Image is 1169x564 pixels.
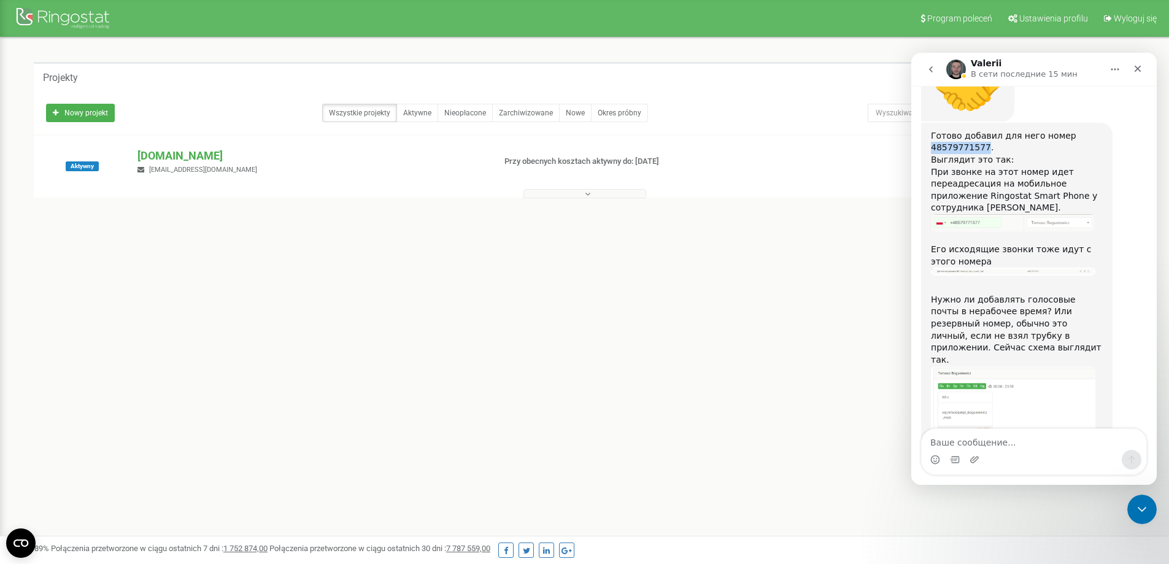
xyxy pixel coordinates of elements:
[19,402,29,412] button: Средство выбора эмодзи
[43,72,78,83] h5: Projekty
[210,397,230,417] button: Отправить сообщение…
[20,229,191,313] div: Нужно ли добавлять голосовые почты в нерабочее время? Или резервный номер, обычно это личный, есл...
[911,53,1157,485] iframe: Intercom live chat
[39,402,48,412] button: Средство выбора GIF-файла
[1019,14,1088,23] span: Ustawienia profilu
[20,77,191,161] div: Готово добавил для него номер 48579771577. Выглядит это так: При звонке на этот номер идет переад...
[396,104,438,122] a: Aktywne
[927,14,992,23] span: Program poleceń
[438,104,493,122] a: Nieopłacone
[149,166,257,174] span: [EMAIL_ADDRESS][DOMAIN_NAME]
[322,104,397,122] a: Wszystkie projekty
[10,376,235,397] textarea: Ваше сообщение...
[137,148,484,164] p: [DOMAIN_NAME]
[10,70,201,436] div: Готово добавил для него номер 48579771577.Выглядит это так:При звонке на этот номер идет переадре...
[492,104,560,122] a: Zarchiwizowane
[223,544,268,553] u: 1 752 874,00
[446,544,490,553] u: 7 787 559,00
[591,104,648,122] a: Okres próbny
[1127,495,1157,524] iframe: Intercom live chat
[58,402,68,412] button: Добавить вложение
[66,161,99,171] span: Aktywny
[51,544,268,553] span: Połączenia przetworzone w ciągu ostatnich 7 dni :
[269,544,490,553] span: Połączenia przetworzone w ciągu ostatnich 30 dni :
[10,70,236,463] div: Valerii говорит…
[504,156,760,168] p: Przy obecnych kosztach aktywny do: [DATE]
[6,528,36,558] button: Open CMP widget
[46,104,115,122] a: Nowy projekt
[559,104,592,122] a: Nowe
[868,104,1044,122] input: Wyszukiwanie
[20,191,191,215] div: Его исходящие звонки тоже идут с этого номера
[1114,14,1157,23] span: Wyloguj się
